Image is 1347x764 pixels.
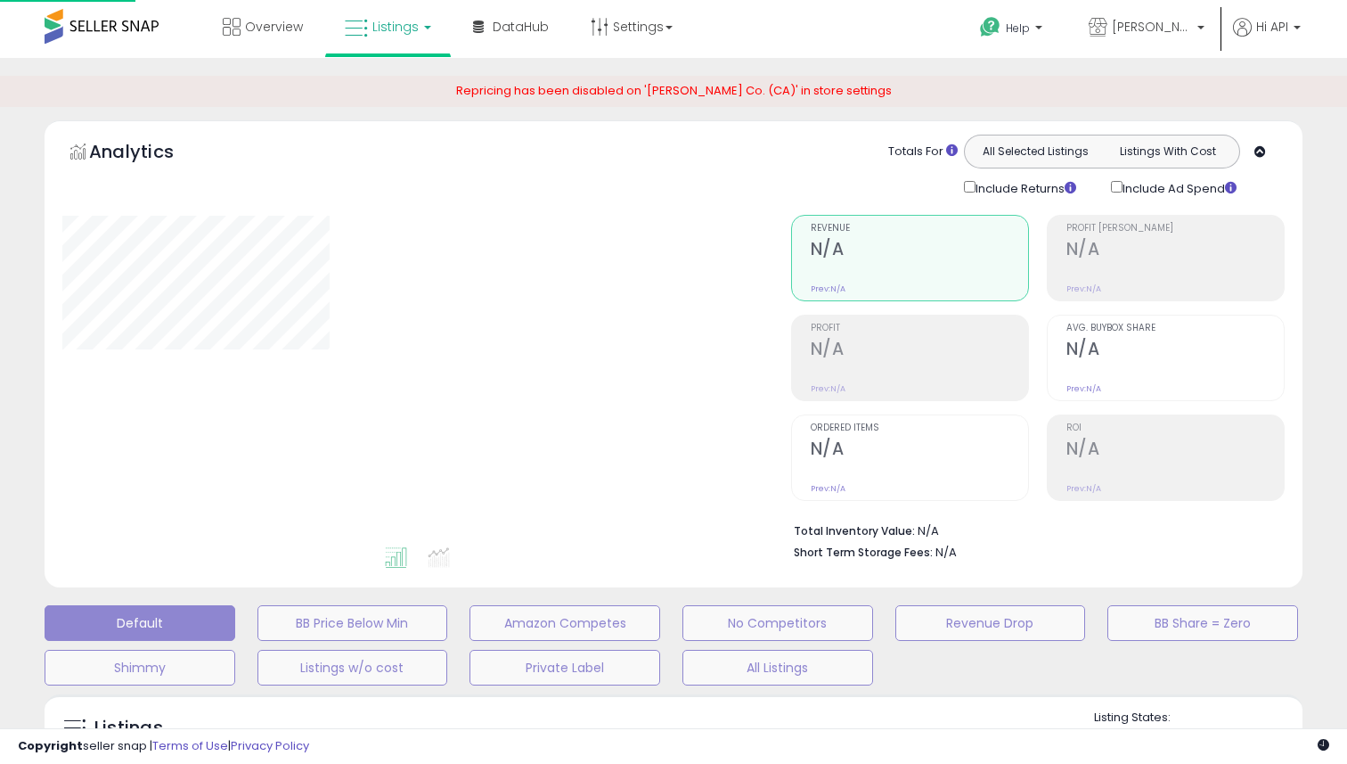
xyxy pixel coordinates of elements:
[935,544,957,561] span: N/A
[951,177,1098,198] div: Include Returns
[811,324,1028,333] span: Profit
[888,144,958,160] div: Totals For
[811,383,845,394] small: Prev: N/A
[811,283,845,294] small: Prev: N/A
[18,738,309,755] div: seller snap | |
[794,523,915,538] b: Total Inventory Value:
[456,82,892,99] span: Repricing has been disabled on '[PERSON_NAME] Co. (CA)' in store settings
[45,605,235,641] button: Default
[811,439,1028,463] h2: N/A
[245,18,303,36] span: Overview
[1107,605,1298,641] button: BB Share = Zero
[257,650,448,686] button: Listings w/o cost
[966,3,1060,58] a: Help
[1233,18,1301,58] a: Hi API
[1066,224,1284,234] span: Profit [PERSON_NAME]
[1066,324,1284,333] span: Avg. Buybox Share
[1066,483,1101,494] small: Prev: N/A
[469,650,660,686] button: Private Label
[1066,439,1284,463] h2: N/A
[1066,239,1284,263] h2: N/A
[794,519,1271,540] li: N/A
[1098,177,1265,198] div: Include Ad Spend
[257,605,448,641] button: BB Price Below Min
[493,18,549,36] span: DataHub
[1006,21,1030,36] span: Help
[18,737,83,754] strong: Copyright
[45,650,235,686] button: Shimmy
[1066,283,1101,294] small: Prev: N/A
[372,18,419,36] span: Listings
[811,224,1028,234] span: Revenue
[895,605,1086,641] button: Revenue Drop
[979,16,1001,38] i: Get Help
[89,139,208,168] h5: Analytics
[469,605,660,641] button: Amazon Competes
[1066,423,1284,433] span: ROI
[682,605,873,641] button: No Competitors
[1066,383,1101,394] small: Prev: N/A
[811,483,845,494] small: Prev: N/A
[1256,18,1288,36] span: Hi API
[794,545,933,560] b: Short Term Storage Fees:
[969,140,1102,163] button: All Selected Listings
[1112,18,1192,36] span: [PERSON_NAME] Co.
[1066,339,1284,363] h2: N/A
[811,423,1028,433] span: Ordered Items
[682,650,873,686] button: All Listings
[1101,140,1234,163] button: Listings With Cost
[811,239,1028,263] h2: N/A
[811,339,1028,363] h2: N/A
